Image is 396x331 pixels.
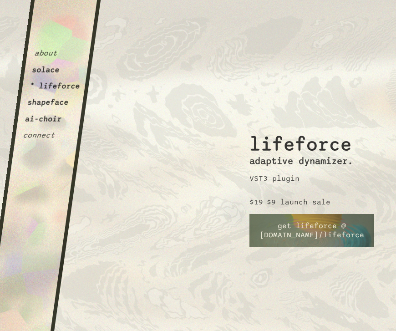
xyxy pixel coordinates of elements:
[27,98,69,107] button: shapeface
[29,81,81,91] button: * lifeforce
[249,214,374,247] a: get lifeforce @ [DOMAIN_NAME]/lifeforce
[25,114,62,123] button: ai-choir
[249,156,353,167] h3: adaptive dynamizer.
[34,49,58,58] button: about
[249,84,352,156] h2: lifeforce
[22,131,56,140] button: connect
[267,198,330,207] p: $9 launch sale
[31,65,60,74] button: solace
[249,174,300,183] p: VST3 plugin
[249,198,263,207] p: $19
